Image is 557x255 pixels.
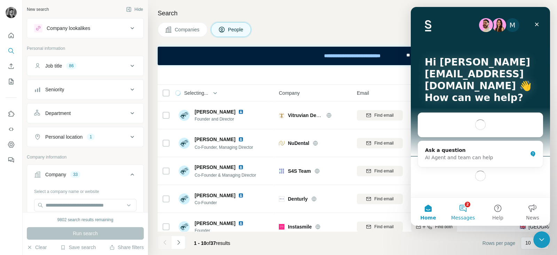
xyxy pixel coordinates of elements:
[195,164,235,171] span: [PERSON_NAME]
[279,168,284,174] img: Logo of S4S Team
[179,221,190,232] img: Avatar
[288,113,342,118] span: Vitruvian Dental Studio
[109,244,144,251] button: Share filters
[195,108,235,115] span: [PERSON_NAME]
[238,137,244,142] img: LinkedIn logo
[47,25,90,32] div: Company lookalikes
[6,138,17,151] button: Dashboard
[27,105,143,122] button: Department
[45,86,64,93] div: Seniority
[27,45,144,52] p: Personal information
[288,140,309,147] span: NuDental
[70,171,80,178] div: 33
[6,123,17,136] button: Use Surfe API
[195,192,235,199] span: [PERSON_NAME]
[238,221,244,226] img: LinkedIn logo
[179,193,190,204] img: Avatar
[87,134,95,140] div: 1
[206,240,211,246] span: of
[27,20,143,37] button: Company lookalikes
[60,244,96,251] button: Save search
[45,133,83,140] div: Personal location
[45,171,66,178] div: Company
[357,138,403,148] button: Find email
[6,45,17,57] button: Search
[6,29,17,42] button: Quick start
[288,223,312,230] span: Instasmile
[288,168,311,175] span: S4S Team
[194,240,206,246] span: 1 - 10
[45,62,62,69] div: Job title
[172,235,186,249] button: Navigate to next page
[411,222,457,232] button: Find both
[195,136,235,143] span: [PERSON_NAME]
[279,90,300,96] span: Company
[483,240,515,247] span: Rows per page
[195,200,246,206] span: Co-Founder
[195,220,235,227] span: [PERSON_NAME]
[195,173,256,178] span: Co-Founder & Managing Director
[238,164,244,170] img: LinkedIn logo
[374,168,393,174] span: Find email
[279,113,284,118] img: Logo of Vitruvian Dental Studio
[435,224,453,230] span: Find both
[179,138,190,149] img: Avatar
[27,129,143,145] button: Personal location1
[27,244,47,251] button: Clear
[6,7,17,18] img: Avatar
[194,240,230,246] span: results
[195,145,253,150] span: Co-Founder, Managing Director
[6,60,17,72] button: Enrich CSV
[279,196,284,202] img: Logo of Denturly
[374,140,393,146] span: Find email
[279,140,284,146] img: Logo of NuDental
[57,217,113,223] div: 9802 search results remaining
[520,223,526,230] span: 🇬🇧
[533,231,550,248] iframe: To enrich screen reader interactions, please activate Accessibility in Grammarly extension settings
[195,116,246,122] span: Founder and Director
[158,47,549,65] iframe: Banner
[279,224,284,230] img: Logo of Instasmile
[288,195,308,202] span: Denturly
[34,186,136,195] div: Select a company name or website
[374,224,393,230] span: Find email
[374,196,393,202] span: Find email
[228,26,244,33] span: People
[121,4,148,15] button: Hide
[6,108,17,120] button: Use Surfe on LinkedIn
[357,194,403,204] button: Find email
[27,57,143,74] button: Job title86
[27,154,144,160] p: Company information
[45,110,71,117] div: Department
[357,90,369,96] span: Email
[179,165,190,177] img: Avatar
[525,239,531,246] p: 10
[175,26,200,33] span: Companies
[27,6,49,13] div: New search
[374,112,393,118] span: Find email
[238,193,244,198] img: LinkedIn logo
[184,90,208,96] span: Selecting...
[357,222,403,232] button: Find email
[27,81,143,98] button: Seniority
[357,110,403,121] button: Find email
[6,154,17,166] button: Feedback
[6,75,17,88] button: My lists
